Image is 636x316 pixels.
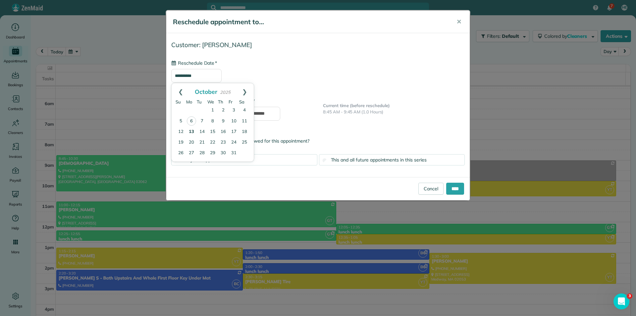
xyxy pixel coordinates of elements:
a: 17 [229,127,239,137]
a: 18 [239,127,250,137]
h4: Customer: [PERSON_NAME] [171,41,465,48]
a: Next [236,83,254,100]
a: Cancel [418,183,444,195]
a: 20 [186,137,197,148]
iframe: Intercom live chat [613,293,629,309]
a: 31 [229,148,239,158]
span: Current Date: [DATE] [171,84,465,91]
span: This and all future appointments in this series [331,157,427,163]
span: Saturday [239,99,244,104]
label: Reschedule Date [171,60,217,66]
a: 15 [207,127,218,137]
a: 3 [229,105,239,116]
a: 14 [197,127,207,137]
span: Thursday [218,99,223,104]
a: 21 [197,137,207,148]
span: ✕ [456,18,461,26]
a: 11 [239,116,250,127]
span: Monday [186,99,192,104]
a: 12 [176,127,186,137]
a: 26 [176,148,186,158]
a: 23 [218,137,229,148]
a: 5 [176,116,186,127]
span: 3 [627,293,632,299]
span: Friday [229,99,233,104]
h5: Reschedule appointment to... [173,17,447,27]
label: Apply changes to [171,145,465,152]
a: 16 [218,127,229,137]
b: Current time (before reschedule) [323,103,390,108]
a: 13 [186,127,197,137]
a: 28 [197,148,207,158]
a: 10 [229,116,239,127]
a: Prev [172,83,190,100]
a: 22 [207,137,218,148]
span: Wednesday [207,99,214,104]
p: 8:45 AM - 9:45 AM (1.0 Hours) [323,109,465,115]
span: October [195,88,217,95]
a: 7 [197,116,207,127]
a: 24 [229,137,239,148]
span: 2025 [220,90,231,95]
a: 4 [239,105,250,116]
a: 19 [176,137,186,148]
a: 27 [186,148,197,158]
input: This and all future appointments in this series [322,158,327,163]
a: 2 [218,105,229,116]
span: Sunday [176,99,181,104]
a: 6 [187,116,196,126]
span: Tuesday [197,99,202,104]
a: 8 [207,116,218,127]
a: 25 [239,137,250,148]
a: 30 [218,148,229,158]
a: 29 [207,148,218,158]
a: 1 [207,105,218,116]
a: 9 [218,116,229,127]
